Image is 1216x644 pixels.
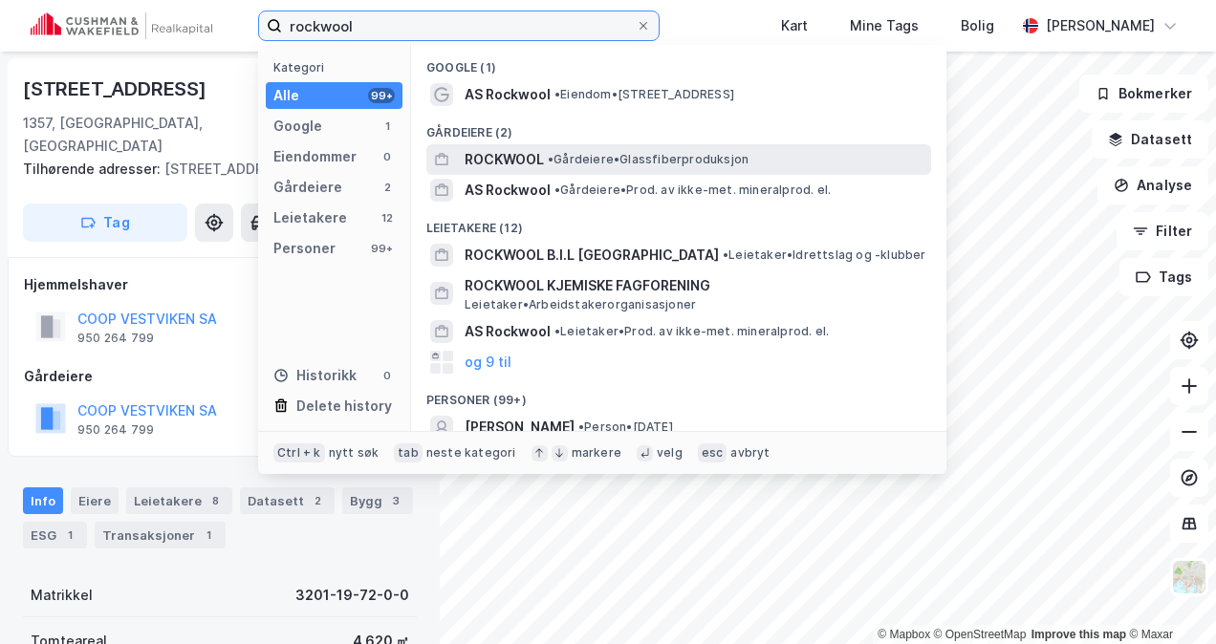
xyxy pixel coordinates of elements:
iframe: Chat Widget [1120,552,1216,644]
div: 3 [386,491,405,510]
div: 950 264 799 [77,422,154,438]
div: Personer (99+) [411,377,946,412]
span: • [554,324,560,338]
span: Gårdeiere • Glassfiberproduksjon [548,152,749,167]
div: Gårdeiere (2) [411,110,946,144]
div: 3201-19-72-0-0 [295,584,409,607]
div: tab [394,443,423,462]
button: Datasett [1092,120,1208,159]
span: Tilhørende adresser: [23,161,164,177]
div: 99+ [368,88,395,103]
div: nytt søk [329,445,380,461]
span: AS Rockwool [465,83,551,106]
div: 1357, [GEOGRAPHIC_DATA], [GEOGRAPHIC_DATA] [23,112,271,158]
div: [PERSON_NAME] [1046,14,1155,37]
div: Gårdeiere [24,365,416,388]
div: [STREET_ADDRESS] [23,158,402,181]
div: 950 264 799 [77,331,154,346]
div: Bygg [342,487,413,514]
div: Datasett [240,487,335,514]
div: 2 [308,491,327,510]
span: ROCKWOOL B.I.L [GEOGRAPHIC_DATA] [465,244,719,267]
div: neste kategori [426,445,516,461]
div: Hjemmelshaver [24,273,416,296]
span: • [548,152,554,166]
div: avbryt [730,445,770,461]
div: markere [572,445,621,461]
a: OpenStreetMap [934,628,1027,641]
div: ESG [23,522,87,548]
span: • [554,182,560,197]
button: Bokmerker [1079,75,1208,113]
img: cushman-wakefield-realkapital-logo.202ea83816669bd177139c58696a8fa1.svg [31,12,212,39]
div: Personer [273,237,336,260]
div: velg [657,445,683,461]
button: Filter [1117,212,1208,250]
div: 99+ [368,241,395,256]
div: Matrikkel [31,584,93,607]
div: Transaksjoner [95,522,226,548]
div: 12 [380,210,395,225]
div: Ctrl + k [273,443,325,462]
div: Delete history [296,395,392,418]
span: Leietaker • Arbeidstakerorganisasjoner [465,297,696,312]
span: Person • [DATE] [578,419,673,435]
div: 1 [199,526,218,545]
span: [PERSON_NAME] [465,416,575,439]
div: Gårdeiere [273,176,342,199]
span: Leietaker • Idrettslag og -klubber [723,247,926,263]
div: Kart [781,14,808,37]
div: 0 [380,368,395,383]
span: AS Rockwool [465,320,551,343]
span: • [723,247,728,262]
div: Mine Tags [850,14,919,37]
div: Eiendommer [273,145,357,168]
div: 8 [206,491,225,510]
div: Leietakere (12) [411,205,946,240]
button: og 9 til [465,351,511,374]
button: Tags [1119,258,1208,296]
span: AS Rockwool [465,179,551,202]
a: Improve this map [1031,628,1126,641]
div: [STREET_ADDRESS] [23,74,210,104]
span: Eiendom • [STREET_ADDRESS] [554,87,734,102]
div: 0 [380,149,395,164]
div: Bolig [961,14,994,37]
div: Google [273,115,322,138]
a: Mapbox [878,628,930,641]
span: Leietaker • Prod. av ikke-met. mineralprod. el. [554,324,829,339]
div: Kategori [273,60,402,75]
div: 2 [380,180,395,195]
input: Søk på adresse, matrikkel, gårdeiere, leietakere eller personer [282,11,636,40]
div: Google (1) [411,45,946,79]
div: 1 [60,526,79,545]
div: esc [698,443,727,462]
div: Leietakere [126,487,232,514]
div: Leietakere [273,206,347,229]
button: Tag [23,204,187,242]
span: • [554,87,560,101]
span: ROCKWOOL [465,148,544,171]
div: Historikk [273,364,357,387]
div: 1 [380,118,395,134]
div: Info [23,487,63,514]
div: Eiere [71,487,119,514]
div: Alle [273,84,299,107]
span: Gårdeiere • Prod. av ikke-met. mineralprod. el. [554,182,831,198]
span: • [578,419,584,434]
span: ROCKWOOL KJEMISKE FAGFORENING [465,274,923,297]
div: Kontrollprogram for chat [1120,552,1216,644]
button: Analyse [1097,166,1208,204]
